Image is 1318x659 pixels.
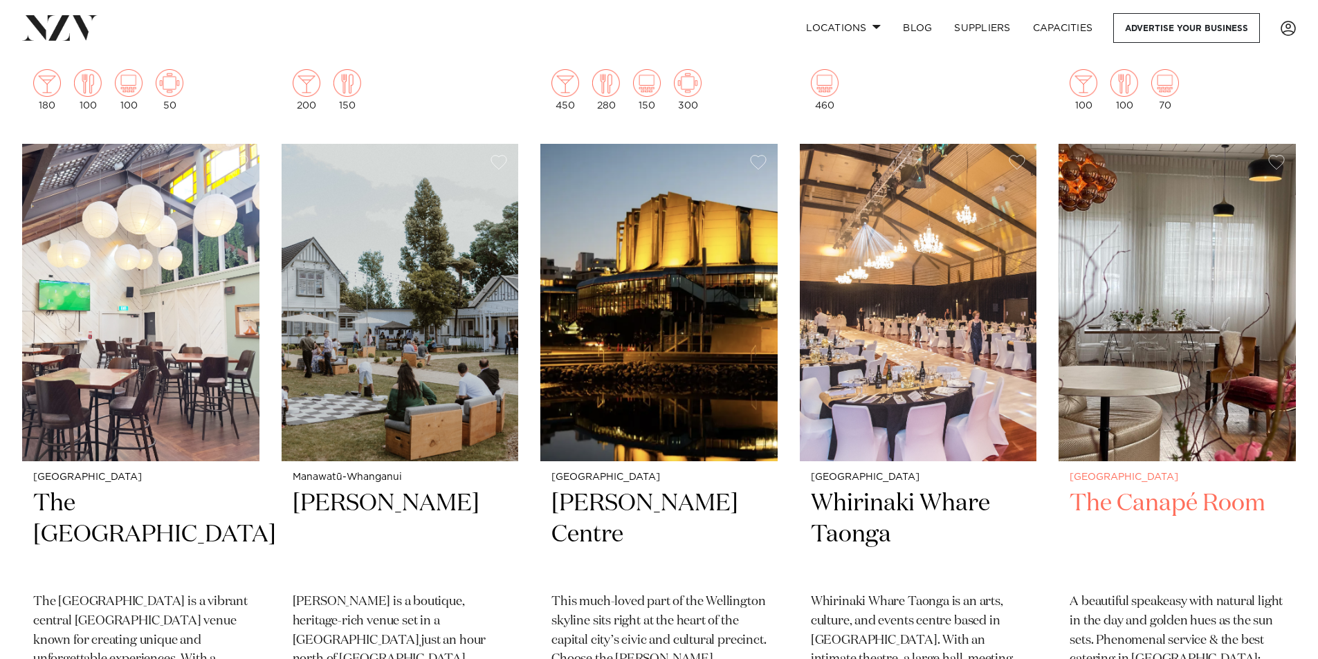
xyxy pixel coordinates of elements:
div: 100 [74,69,102,111]
div: 50 [156,69,183,111]
div: 100 [1070,69,1097,111]
a: Locations [795,13,892,43]
img: theatre.png [1151,69,1179,97]
div: 200 [293,69,320,111]
a: Capacities [1022,13,1104,43]
small: [GEOGRAPHIC_DATA] [33,472,248,483]
div: 460 [811,69,839,111]
div: 300 [674,69,702,111]
div: 70 [1151,69,1179,111]
h2: The Canapé Room [1070,488,1285,582]
img: cocktail.png [293,69,320,97]
h2: The [GEOGRAPHIC_DATA] [33,488,248,582]
small: [GEOGRAPHIC_DATA] [551,472,767,483]
div: 280 [592,69,620,111]
a: BLOG [892,13,943,43]
img: dining.png [1110,69,1138,97]
img: dining.png [74,69,102,97]
img: theatre.png [811,69,839,97]
small: [GEOGRAPHIC_DATA] [1070,472,1285,483]
div: 100 [1110,69,1138,111]
img: meeting.png [156,69,183,97]
div: 150 [633,69,661,111]
a: SUPPLIERS [943,13,1021,43]
h2: Whirinaki Whare Taonga [811,488,1026,582]
img: dining.png [592,69,620,97]
img: nzv-logo.png [22,15,98,40]
img: theatre.png [633,69,661,97]
img: meeting.png [674,69,702,97]
div: 180 [33,69,61,111]
img: dining.png [333,69,361,97]
div: 450 [551,69,579,111]
div: 100 [115,69,143,111]
small: Manawatū-Whanganui [293,472,508,483]
img: cocktail.png [1070,69,1097,97]
h2: [PERSON_NAME] [293,488,508,582]
div: 150 [333,69,361,111]
small: [GEOGRAPHIC_DATA] [811,472,1026,483]
img: cocktail.png [551,69,579,97]
a: Advertise your business [1113,13,1260,43]
img: theatre.png [115,69,143,97]
h2: [PERSON_NAME] Centre [551,488,767,582]
img: cocktail.png [33,69,61,97]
